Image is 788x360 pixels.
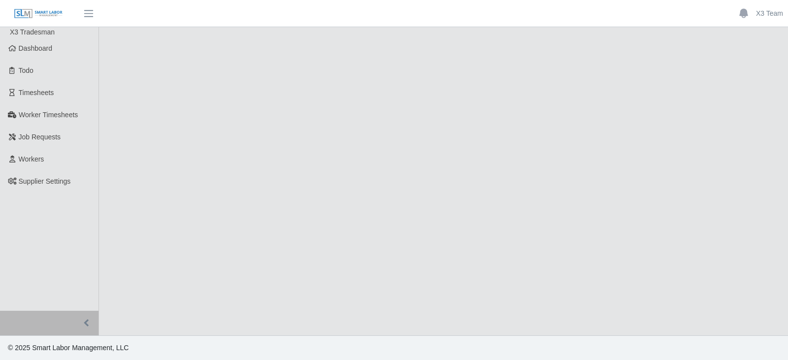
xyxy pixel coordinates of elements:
span: X3 Tradesman [10,28,55,36]
span: Supplier Settings [19,177,71,185]
a: X3 Team [756,8,783,19]
span: Workers [19,155,44,163]
span: Job Requests [19,133,61,141]
span: Todo [19,66,33,74]
span: © 2025 Smart Labor Management, LLC [8,344,129,352]
img: SLM Logo [14,8,63,19]
span: Worker Timesheets [19,111,78,119]
span: Dashboard [19,44,53,52]
span: Timesheets [19,89,54,97]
